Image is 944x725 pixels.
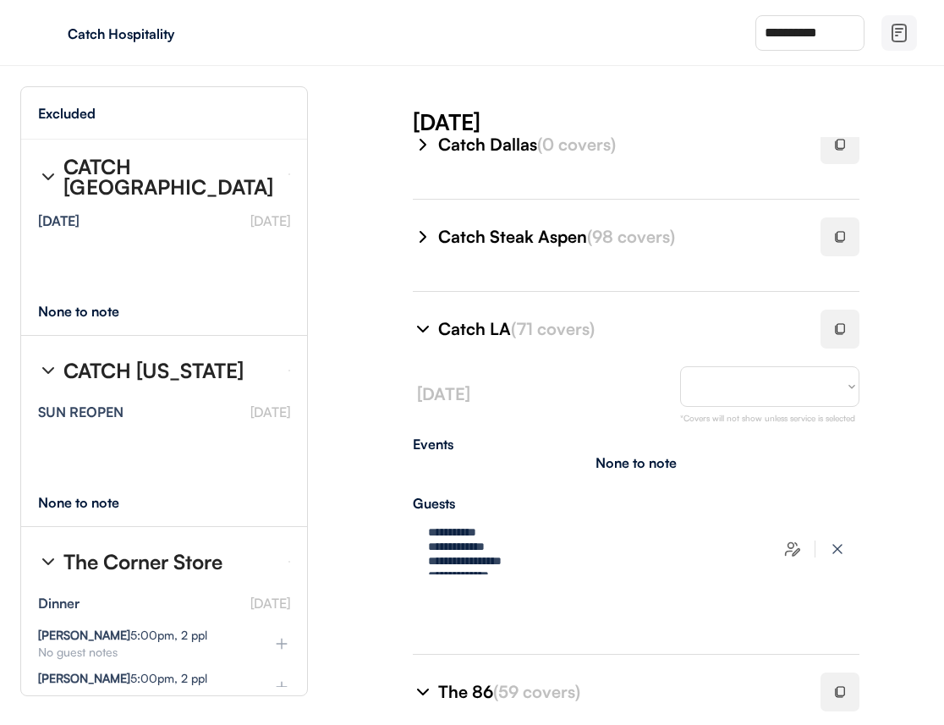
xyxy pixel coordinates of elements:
div: None to note [38,305,151,318]
img: chevron-right%20%281%29.svg [38,552,58,572]
div: Dinner [38,596,80,610]
img: chevron-right%20%281%29.svg [413,135,433,155]
img: plus%20%281%29.svg [273,678,290,695]
div: [DATE] [413,107,944,137]
img: plus%20%281%29.svg [273,635,290,652]
div: Catch LA [438,317,800,341]
font: [DATE] [250,212,290,229]
img: chevron-right%20%281%29.svg [38,167,58,187]
div: Events [413,437,859,451]
font: [DATE] [250,404,290,420]
div: Catch Steak Aspen [438,225,800,249]
font: (71 covers) [511,318,595,339]
img: x-close%20%283%29.svg [829,541,846,557]
div: None to note [595,456,677,470]
img: chevron-right%20%281%29.svg [38,360,58,381]
div: No guest notes [38,646,246,658]
font: (0 covers) [537,134,616,155]
font: (59 covers) [493,681,580,702]
div: 5:00pm, 2 ppl [38,629,207,641]
div: SUN REOPEN [38,405,123,419]
div: Catch Dallas [438,133,800,157]
img: users-edit.svg [784,541,801,557]
strong: [PERSON_NAME] [38,628,130,642]
font: (98 covers) [587,226,675,247]
div: None to note [38,496,151,509]
div: The Corner Store [63,552,222,572]
img: chevron-right%20%281%29.svg [413,682,433,702]
font: *Covers will not show unless service is selected [680,413,855,423]
div: The 86 [438,680,800,704]
div: CATCH [GEOGRAPHIC_DATA] [63,157,275,197]
font: [DATE] [417,383,470,404]
img: chevron-right%20%281%29.svg [413,319,433,339]
img: file-02.svg [889,23,909,43]
div: CATCH [US_STATE] [63,360,244,381]
div: 5:00pm, 2 ppl [38,673,207,684]
strong: [PERSON_NAME] [38,671,130,685]
img: chevron-right%20%281%29.svg [413,227,433,247]
div: Catch Hospitality [68,27,281,41]
div: Excluded [38,107,96,120]
img: yH5BAEAAAAALAAAAAABAAEAAAIBRAA7 [34,19,61,47]
font: [DATE] [250,595,290,612]
div: [DATE] [38,214,80,228]
div: Guests [413,497,859,510]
